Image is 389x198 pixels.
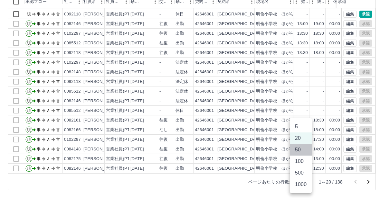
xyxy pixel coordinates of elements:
[290,179,312,190] li: 1000
[290,167,312,179] li: 500
[290,121,312,132] li: 5
[290,132,312,144] li: 20
[290,144,312,156] li: 50
[290,156,312,167] li: 100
